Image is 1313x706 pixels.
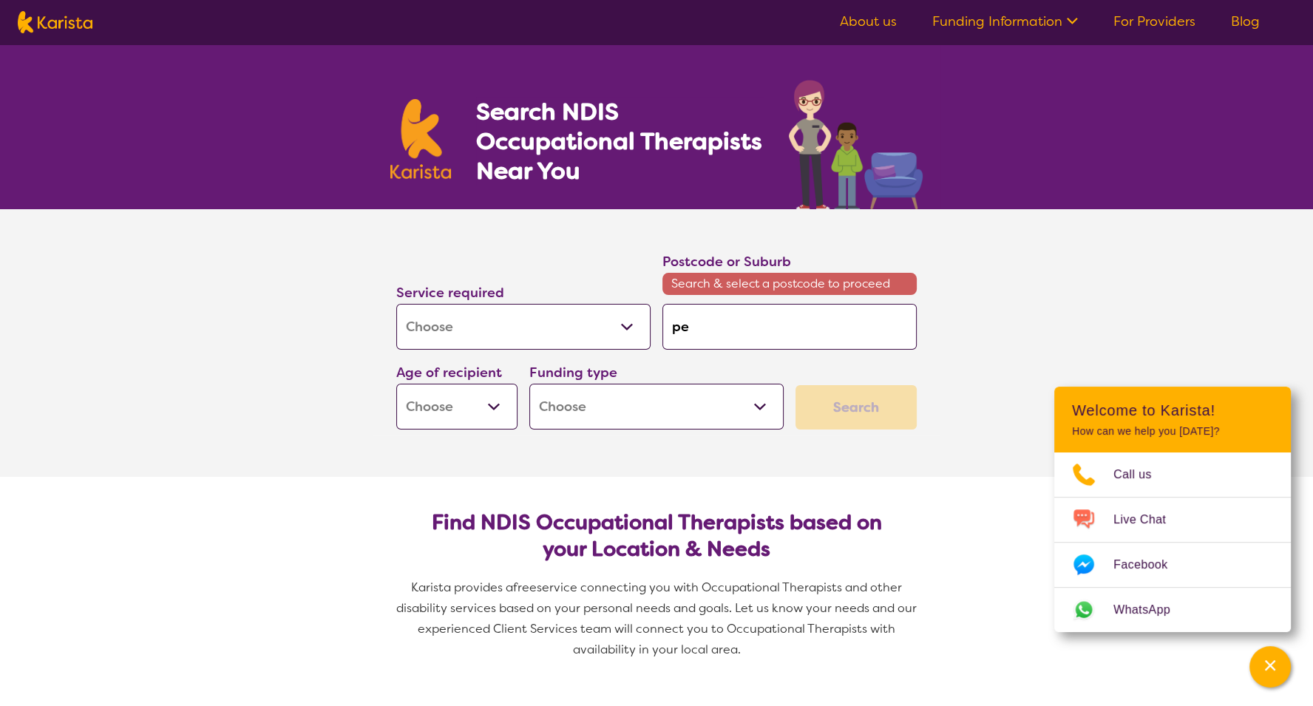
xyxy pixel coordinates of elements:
[396,580,920,657] span: service connecting you with Occupational Therapists and other disability services based on your p...
[529,364,617,381] label: Funding type
[840,13,897,30] a: About us
[1054,588,1291,632] a: Web link opens in a new tab.
[789,80,923,209] img: occupational-therapy
[1113,464,1170,486] span: Call us
[1231,13,1260,30] a: Blog
[932,13,1078,30] a: Funding Information
[1113,599,1188,621] span: WhatsApp
[662,304,917,350] input: Type
[476,97,764,186] h1: Search NDIS Occupational Therapists Near You
[513,580,537,595] span: free
[1113,554,1185,576] span: Facebook
[662,253,791,271] label: Postcode or Suburb
[1054,387,1291,632] div: Channel Menu
[390,99,451,179] img: Karista logo
[662,273,917,295] span: Search & select a postcode to proceed
[1072,425,1273,438] p: How can we help you [DATE]?
[18,11,92,33] img: Karista logo
[1054,452,1291,632] ul: Choose channel
[1113,509,1184,531] span: Live Chat
[411,580,513,595] span: Karista provides a
[408,509,905,563] h2: Find NDIS Occupational Therapists based on your Location & Needs
[396,284,504,302] label: Service required
[1249,646,1291,688] button: Channel Menu
[1113,13,1195,30] a: For Providers
[1072,401,1273,419] h2: Welcome to Karista!
[396,364,502,381] label: Age of recipient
